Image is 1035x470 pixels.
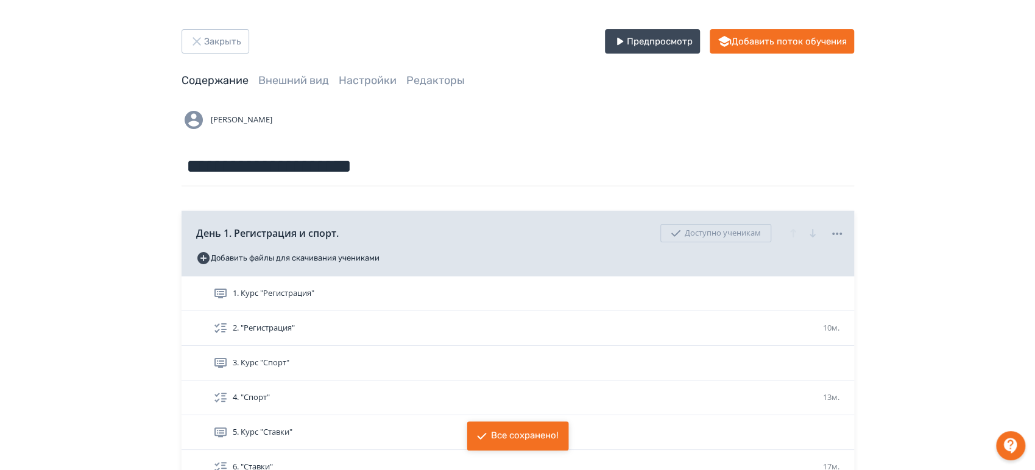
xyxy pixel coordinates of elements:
span: 2. "Регистрация" [233,322,295,334]
a: Внешний вид [258,74,329,87]
div: 5. Курс "Ставки" [182,415,854,450]
button: Предпросмотр [605,29,700,54]
span: 1. Курс "Регистрация" [233,287,314,300]
span: День 1. Регистрация и спорт. [196,226,339,240]
span: 13м. [823,391,839,402]
div: 1. Курс "Регистрация" [182,276,854,311]
div: 2. "Регистрация"10м. [182,311,854,346]
div: 3. Курс "Спорт" [182,346,854,381]
button: Добавить поток обучения [710,29,854,54]
span: 5. Курс "Ставки" [233,426,292,438]
div: Доступно ученикам [660,224,771,242]
span: 10м. [823,322,839,333]
a: Настройки [339,74,397,87]
a: Редакторы [406,74,465,87]
div: Все сохранено! [491,430,559,442]
span: 4. "Спорт" [233,391,270,404]
div: 4. "Спорт"13м. [182,381,854,415]
button: Добавить файлы для скачивания учениками [196,248,380,268]
a: Содержание [182,74,249,87]
span: [PERSON_NAME] [211,114,272,126]
span: 3. Курс "Спорт" [233,357,289,369]
button: Закрыть [182,29,249,54]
